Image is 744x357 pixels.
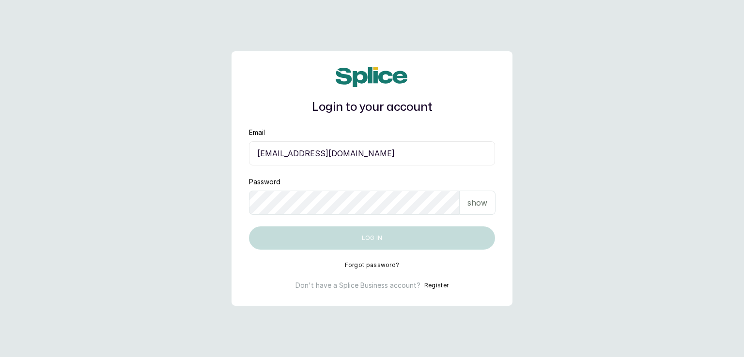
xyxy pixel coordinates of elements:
[249,141,495,165] input: email@acme.com
[295,281,420,290] p: Don't have a Splice Business account?
[249,99,495,116] h1: Login to your account
[467,197,487,208] p: show
[249,177,280,187] label: Password
[249,226,495,250] button: Log in
[424,281,449,290] button: Register
[249,128,265,137] label: Email
[345,261,400,269] button: Forgot password?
